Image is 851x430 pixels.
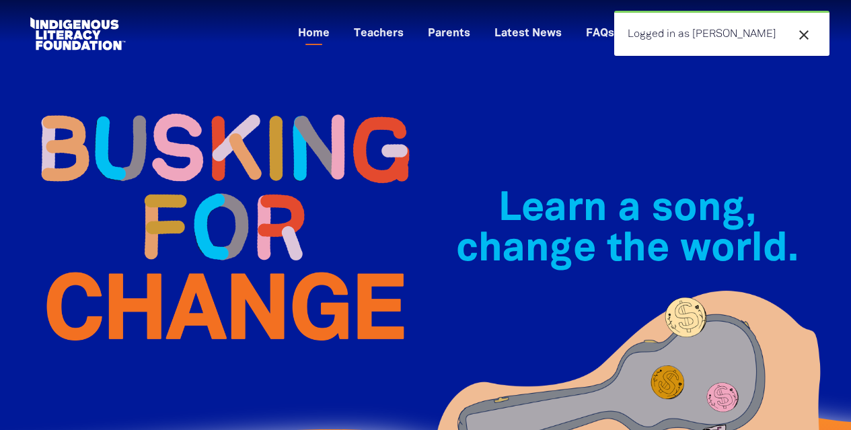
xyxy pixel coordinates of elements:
[290,23,338,45] a: Home
[792,26,816,44] button: close
[796,27,812,43] i: close
[578,23,622,45] a: FAQs
[346,23,412,45] a: Teachers
[420,23,478,45] a: Parents
[486,23,570,45] a: Latest News
[456,191,799,268] span: Learn a song, change the world.
[614,11,829,56] div: Logged in as [PERSON_NAME]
